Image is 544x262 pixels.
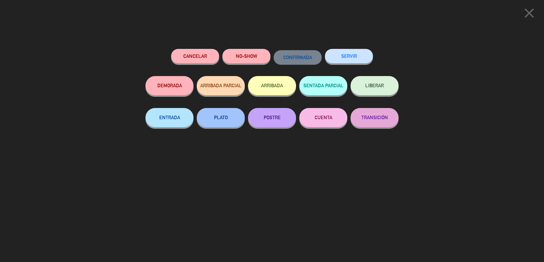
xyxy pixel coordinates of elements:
i: close [521,5,537,21]
button: POSTRE [248,108,296,127]
button: SERVIR [325,49,373,63]
span: CONFIRMADA [283,55,312,60]
span: LIBERAR [365,83,384,88]
button: ENTRADA [145,108,194,127]
button: ARRIBADA PARCIAL [197,76,245,95]
button: DEMORADA [145,76,194,95]
button: Cancelar [171,49,219,63]
button: CUENTA [299,108,347,127]
button: PLATO [197,108,245,127]
button: NO-SHOW [222,49,270,63]
span: ARRIBADA PARCIAL [200,83,242,88]
button: ARRIBADA [248,76,296,95]
button: CONFIRMADA [274,50,322,65]
button: TRANSICIÓN [350,108,399,127]
button: close [519,5,539,24]
button: LIBERAR [350,76,399,95]
button: SENTADA PARCIAL [299,76,347,95]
